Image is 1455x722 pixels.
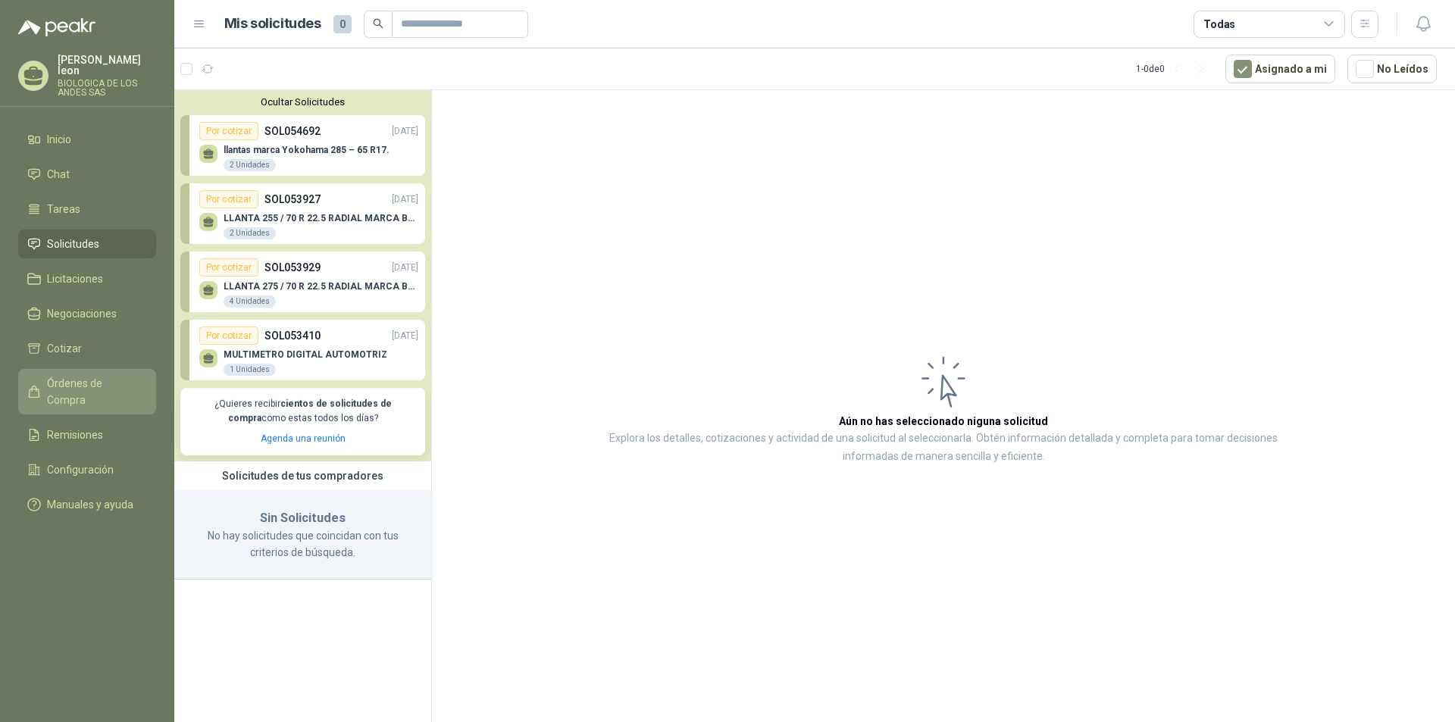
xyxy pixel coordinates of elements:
[18,195,156,223] a: Tareas
[264,123,321,139] p: SOL054692
[839,413,1048,430] h3: Aún no has seleccionado niguna solicitud
[264,327,321,344] p: SOL053410
[224,213,418,223] p: LLANTA 255 / 70 R 22.5 RADIAL MARCA BRIDGESTONE
[392,329,418,343] p: [DATE]
[228,399,392,424] b: cientos de solicitudes de compra
[224,349,387,360] p: MULTIMETRO DIGITAL AUTOMOTRIZ
[1347,55,1437,83] button: No Leídos
[180,183,425,244] a: Por cotizarSOL053927[DATE] LLANTA 255 / 70 R 22.5 RADIAL MARCA BRIDGESTONE2 Unidades
[47,305,117,322] span: Negociaciones
[47,340,82,357] span: Cotizar
[584,430,1303,466] p: Explora los detalles, cotizaciones y actividad de una solicitud al seleccionarla. Obtén informaci...
[224,295,276,308] div: 4 Unidades
[192,527,413,561] p: No hay solicitudes que coincidan con tus criterios de búsqueda.
[224,281,418,292] p: LLANTA 275 / 70 R 22.5 RADIAL MARCA BRIDGESTONE
[224,13,321,35] h1: Mis solicitudes
[18,420,156,449] a: Remisiones
[199,190,258,208] div: Por cotizar
[333,15,352,33] span: 0
[1136,57,1213,81] div: 1 - 0 de 0
[18,18,95,36] img: Logo peakr
[192,508,413,528] h3: Sin Solicitudes
[189,397,416,426] p: ¿Quieres recibir como estas todos los días?
[47,427,103,443] span: Remisiones
[47,375,142,408] span: Órdenes de Compra
[47,496,133,513] span: Manuales y ayuda
[18,455,156,484] a: Configuración
[18,334,156,363] a: Cotizar
[392,261,418,275] p: [DATE]
[1203,16,1235,33] div: Todas
[373,18,383,29] span: search
[47,461,114,478] span: Configuración
[180,96,425,108] button: Ocultar Solicitudes
[18,125,156,154] a: Inicio
[392,124,418,139] p: [DATE]
[199,327,258,345] div: Por cotizar
[47,166,70,183] span: Chat
[392,192,418,207] p: [DATE]
[264,259,321,276] p: SOL053929
[18,490,156,519] a: Manuales y ayuda
[174,461,431,490] div: Solicitudes de tus compradores
[224,145,390,155] p: llantas marca Yokohama 285 – 65 R17.
[18,299,156,328] a: Negociaciones
[1225,55,1335,83] button: Asignado a mi
[47,131,71,148] span: Inicio
[58,79,156,97] p: BIOLOGICA DE LOS ANDES SAS
[18,369,156,414] a: Órdenes de Compra
[180,115,425,176] a: Por cotizarSOL054692[DATE] llantas marca Yokohama 285 – 65 R17.2 Unidades
[18,160,156,189] a: Chat
[224,227,276,239] div: 2 Unidades
[47,201,80,217] span: Tareas
[261,433,346,444] a: Agenda una reunión
[58,55,156,76] p: [PERSON_NAME] leon
[18,264,156,293] a: Licitaciones
[47,270,103,287] span: Licitaciones
[224,159,276,171] div: 2 Unidades
[18,230,156,258] a: Solicitudes
[174,90,431,461] div: Ocultar SolicitudesPor cotizarSOL054692[DATE] llantas marca Yokohama 285 – 65 R17.2 UnidadesPor c...
[180,252,425,312] a: Por cotizarSOL053929[DATE] LLANTA 275 / 70 R 22.5 RADIAL MARCA BRIDGESTONE4 Unidades
[199,122,258,140] div: Por cotizar
[224,364,276,376] div: 1 Unidades
[264,191,321,208] p: SOL053927
[47,236,99,252] span: Solicitudes
[180,320,425,380] a: Por cotizarSOL053410[DATE] MULTIMETRO DIGITAL AUTOMOTRIZ1 Unidades
[199,258,258,277] div: Por cotizar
